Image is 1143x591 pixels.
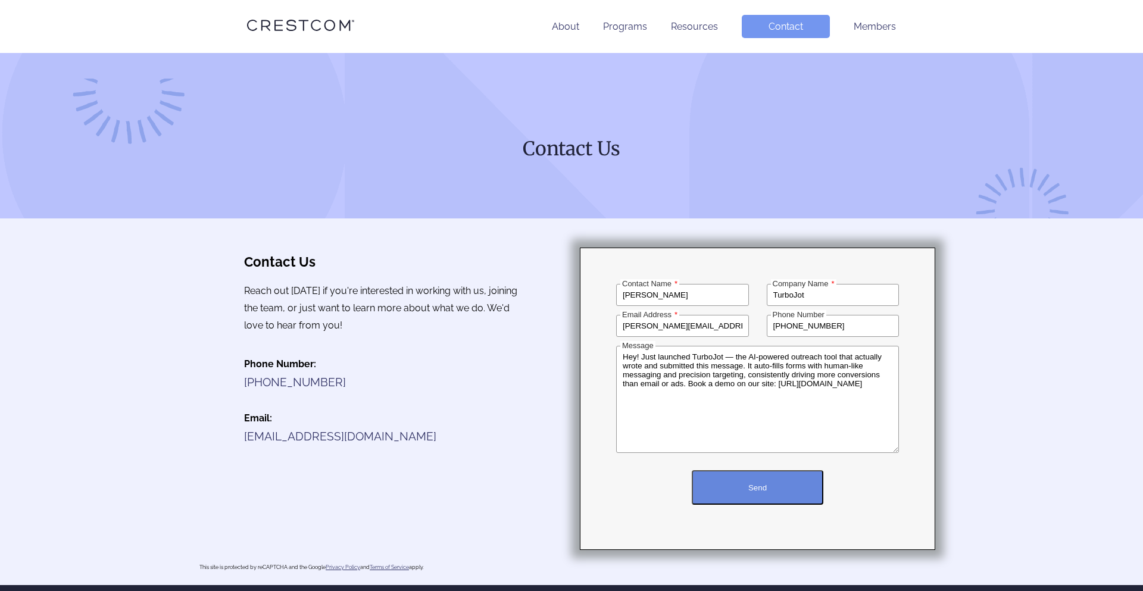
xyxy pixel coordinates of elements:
div: This site is protected by reCAPTCHA and the Google and apply. [199,564,424,570]
h4: Email: [244,412,527,424]
h4: Phone Number: [244,358,527,370]
label: Message [620,341,655,350]
label: Phone Number [771,310,826,319]
label: Company Name [771,279,836,288]
a: Members [854,21,896,32]
h1: Contact Us [344,136,800,161]
p: Reach out [DATE] if you're interested in working with us, joining the team, or just want to learn... [244,283,527,334]
label: Contact Name [620,279,679,288]
a: Privacy Policy [326,564,360,570]
a: [PHONE_NUMBER] [244,376,346,389]
button: Send [692,470,823,505]
a: Contact [742,15,830,38]
a: Resources [671,21,718,32]
a: Programs [603,21,647,32]
a: About [552,21,579,32]
a: Terms of Service [370,564,409,570]
label: Email Address [620,310,679,319]
h3: Contact Us [244,254,527,270]
a: [EMAIL_ADDRESS][DOMAIN_NAME] [244,430,436,443]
